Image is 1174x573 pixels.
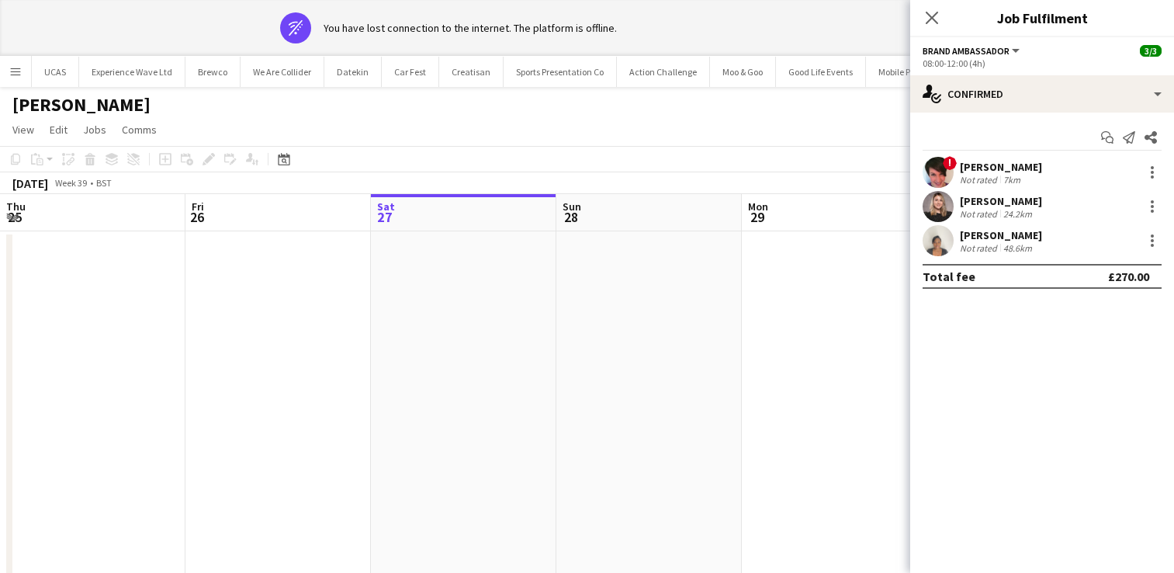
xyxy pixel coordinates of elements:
[189,208,204,226] span: 26
[866,57,1053,87] button: Mobile Photo Booth [GEOGRAPHIC_DATA]
[6,120,40,140] a: View
[377,200,395,214] span: Sat
[324,57,382,87] button: Datekin
[710,57,776,87] button: Moo & Goo
[910,8,1174,28] h3: Job Fulfilment
[50,123,68,137] span: Edit
[4,208,26,226] span: 25
[1000,208,1035,220] div: 24.2km
[746,208,768,226] span: 29
[382,57,439,87] button: Car Fest
[375,208,395,226] span: 27
[32,57,79,87] button: UCAS
[923,269,975,284] div: Total fee
[504,57,617,87] button: Sports Presentation Co
[960,208,1000,220] div: Not rated
[617,57,710,87] button: Action Challenge
[960,194,1042,208] div: [PERSON_NAME]
[12,175,48,191] div: [DATE]
[79,57,185,87] button: Experience Wave Ltd
[960,174,1000,186] div: Not rated
[6,200,26,214] span: Thu
[923,57,1162,69] div: 08:00-12:00 (4h)
[748,200,768,214] span: Mon
[96,177,112,189] div: BST
[1000,242,1035,254] div: 48.6km
[116,120,163,140] a: Comms
[1000,174,1023,186] div: 7km
[776,57,866,87] button: Good Life Events
[77,120,113,140] a: Jobs
[12,123,34,137] span: View
[185,57,241,87] button: Brewco
[51,177,90,189] span: Week 39
[923,45,1022,57] button: Brand Ambassador
[910,75,1174,113] div: Confirmed
[12,93,151,116] h1: [PERSON_NAME]
[923,45,1010,57] span: Brand Ambassador
[1140,45,1162,57] span: 3/3
[324,21,617,35] div: You have lost connection to the internet. The platform is offline.
[943,156,957,170] span: !
[83,123,106,137] span: Jobs
[960,228,1042,242] div: [PERSON_NAME]
[241,57,324,87] button: We Are Collider
[1108,269,1149,284] div: £270.00
[439,57,504,87] button: Creatisan
[560,208,581,226] span: 28
[563,200,581,214] span: Sun
[122,123,157,137] span: Comms
[960,160,1042,174] div: [PERSON_NAME]
[960,242,1000,254] div: Not rated
[192,200,204,214] span: Fri
[43,120,74,140] a: Edit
